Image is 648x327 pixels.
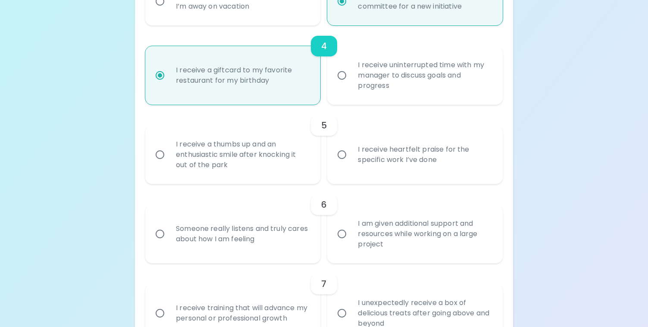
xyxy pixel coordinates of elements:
div: I receive a giftcard to my favorite restaurant for my birthday [169,55,316,96]
div: I receive heartfelt praise for the specific work I’ve done [351,134,498,175]
div: choice-group-check [145,105,503,184]
div: I am given additional support and resources while working on a large project [351,208,498,260]
h6: 7 [321,277,326,291]
div: I receive uninterrupted time with my manager to discuss goals and progress [351,50,498,101]
div: choice-group-check [145,25,503,105]
div: choice-group-check [145,184,503,263]
div: I receive a thumbs up and an enthusiastic smile after knocking it out of the park [169,129,316,181]
h6: 6 [321,198,327,212]
h6: 5 [321,118,327,132]
div: Someone really listens and truly cares about how I am feeling [169,213,316,255]
h6: 4 [321,39,327,53]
